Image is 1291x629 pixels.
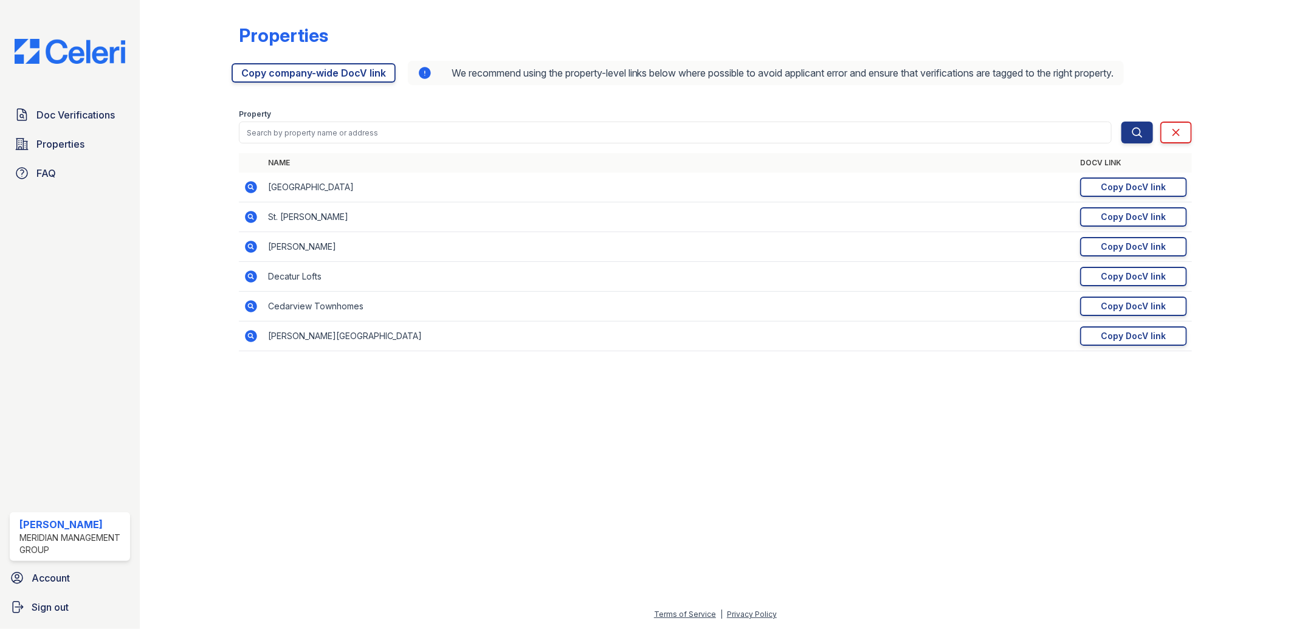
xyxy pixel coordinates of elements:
[1101,181,1166,193] div: Copy DocV link
[727,610,777,619] a: Privacy Policy
[263,262,1076,292] td: Decatur Lofts
[239,109,271,119] label: Property
[10,103,130,127] a: Doc Verifications
[263,173,1076,202] td: [GEOGRAPHIC_DATA]
[1101,300,1166,312] div: Copy DocV link
[263,321,1076,351] td: [PERSON_NAME][GEOGRAPHIC_DATA]
[263,202,1076,232] td: St. [PERSON_NAME]
[5,566,135,590] a: Account
[36,166,56,180] span: FAQ
[32,600,69,614] span: Sign out
[232,63,396,83] a: Copy company-wide DocV link
[408,61,1124,85] div: We recommend using the property-level links below where possible to avoid applicant error and ens...
[1080,326,1187,346] a: Copy DocV link
[1080,297,1187,316] a: Copy DocV link
[654,610,716,619] a: Terms of Service
[239,24,328,46] div: Properties
[239,122,1112,143] input: Search by property name or address
[5,39,135,64] img: CE_Logo_Blue-a8612792a0a2168367f1c8372b55b34899dd931a85d93a1a3d3e32e68fde9ad4.png
[263,153,1076,173] th: Name
[36,108,115,122] span: Doc Verifications
[36,137,84,151] span: Properties
[19,517,125,532] div: [PERSON_NAME]
[19,532,125,556] div: Meridian Management Group
[1101,241,1166,253] div: Copy DocV link
[1080,207,1187,227] a: Copy DocV link
[1101,270,1166,283] div: Copy DocV link
[720,610,723,619] div: |
[5,595,135,619] a: Sign out
[1101,330,1166,342] div: Copy DocV link
[263,292,1076,321] td: Cedarview Townhomes
[1080,267,1187,286] a: Copy DocV link
[1080,237,1187,256] a: Copy DocV link
[10,132,130,156] a: Properties
[1075,153,1192,173] th: DocV Link
[10,161,130,185] a: FAQ
[1080,177,1187,197] a: Copy DocV link
[1101,211,1166,223] div: Copy DocV link
[263,232,1076,262] td: [PERSON_NAME]
[32,571,70,585] span: Account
